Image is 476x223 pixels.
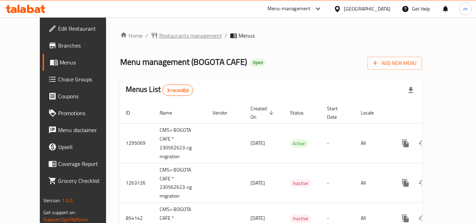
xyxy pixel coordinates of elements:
div: Menu-management [267,5,311,13]
span: 1.0.0 [62,196,73,205]
button: Change Status [414,135,431,152]
span: Restaurants management [159,31,222,40]
span: [DATE] [251,213,265,223]
a: Choice Groups [43,71,119,88]
a: Restaurants management [151,31,222,40]
td: 1263126 [120,163,154,203]
a: Coupons [43,88,119,105]
span: Open [250,60,266,66]
span: m [463,5,468,13]
a: Coverage Report [43,155,119,172]
span: Menus [239,31,255,40]
span: Grocery Checklist [58,176,114,185]
span: Edit Restaurant [58,24,114,33]
span: Coverage Report [58,160,114,168]
a: Home [120,31,143,40]
th: Actions [391,102,470,124]
td: All [355,163,391,203]
span: Start Date [327,104,347,121]
td: All [355,123,391,163]
li: / [225,31,227,40]
span: Promotions [58,109,114,117]
span: 3 record(s) [163,87,193,94]
td: CMS> BOGOTA CAFE * 230562623-cg migration [154,123,207,163]
h2: Menus List [126,84,193,96]
a: Menus [43,54,119,71]
td: - [321,163,355,203]
span: Branches [58,41,114,50]
span: Status [290,109,313,117]
button: more [397,174,414,191]
span: [DATE] [251,138,265,148]
span: Menu management ( BOGOTA CAFE ) [120,54,247,70]
button: more [397,135,414,152]
span: Choice Groups [58,75,114,83]
span: Inactive [290,179,311,187]
span: Version: [43,196,61,205]
span: Inactive [290,215,311,223]
span: Upsell [58,143,114,151]
a: Upsell [43,138,119,155]
span: ID [126,109,139,117]
span: Vendor [212,109,236,117]
span: Locale [361,109,383,117]
span: Add New Menu [373,59,416,68]
div: Open [250,58,266,67]
td: CMS> BOGOTA CAFE * 230562623-cg migration [154,163,207,203]
a: Menu disclaimer [43,122,119,138]
span: Name [160,109,181,117]
a: Branches [43,37,119,54]
span: Coupons [58,92,114,100]
span: Menu disclaimer [58,126,114,134]
span: Created On [251,104,276,121]
a: Promotions [43,105,119,122]
span: Get support on: [43,208,76,217]
li: / [146,31,148,40]
span: Active [290,140,308,148]
nav: breadcrumb [120,31,422,40]
td: 1295069 [120,123,154,163]
span: Menus [60,58,114,67]
a: Grocery Checklist [43,172,119,189]
td: - [321,123,355,163]
div: Export file [402,82,419,99]
button: Add New Menu [367,57,422,70]
a: Edit Restaurant [43,20,119,37]
div: Active [290,139,308,148]
button: Change Status [414,174,431,191]
span: [DATE] [251,178,265,187]
div: [GEOGRAPHIC_DATA] [344,5,390,13]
